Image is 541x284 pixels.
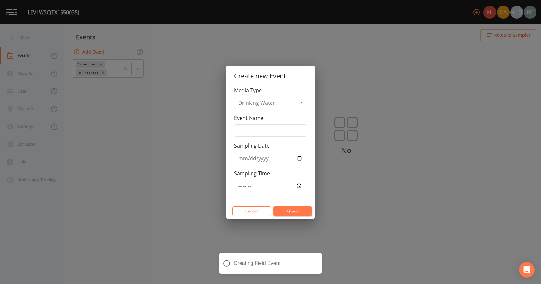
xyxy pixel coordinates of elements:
[219,253,322,274] div: Creating Field Event
[226,66,315,86] h2: Create new Event
[234,170,270,177] label: Sampling Time
[273,206,312,216] button: Create
[232,206,271,216] button: Cancel
[234,86,262,94] label: Media Type
[234,142,270,150] label: Sampling Date
[234,114,263,122] label: Event Name
[519,262,535,278] div: Open Intercom Messenger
